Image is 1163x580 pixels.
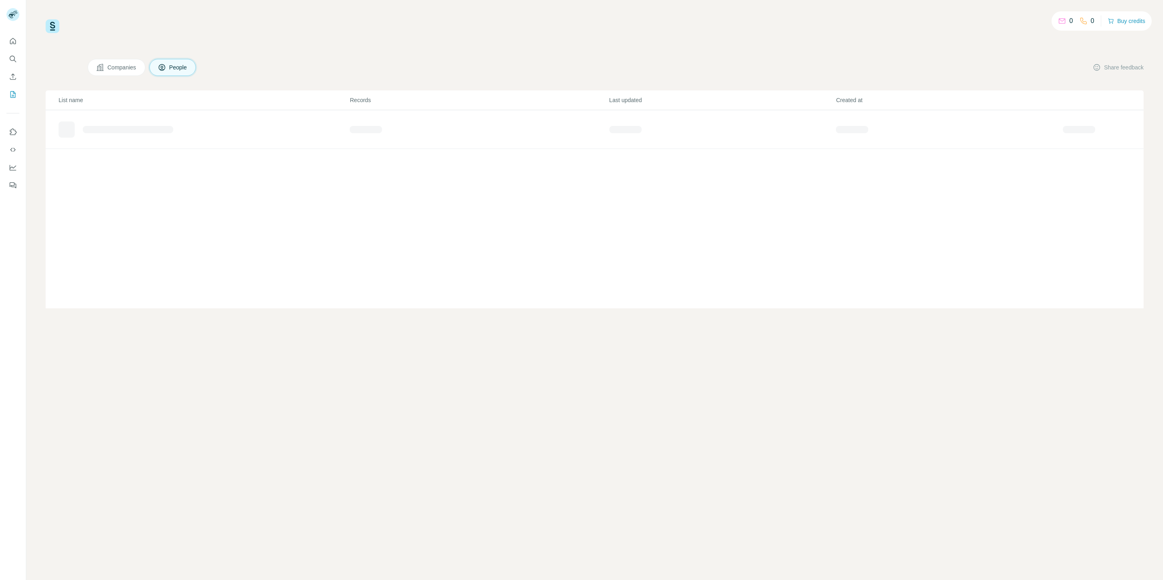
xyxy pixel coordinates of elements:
p: 0 [1091,16,1094,26]
button: Use Surfe on LinkedIn [6,125,19,139]
p: Records [350,96,608,104]
h4: My lists [46,61,78,74]
p: Created at [836,96,1062,104]
button: Use Surfe API [6,142,19,157]
button: Quick start [6,34,19,48]
span: People [169,63,188,71]
button: Share feedback [1093,63,1144,71]
img: Surfe Logo [46,19,59,33]
p: 0 [1069,16,1073,26]
button: Search [6,52,19,66]
button: My lists [6,87,19,102]
span: Companies [107,63,137,71]
p: List name [59,96,349,104]
button: Enrich CSV [6,69,19,84]
button: Dashboard [6,160,19,175]
button: Feedback [6,178,19,193]
button: Buy credits [1108,15,1145,27]
p: Last updated [609,96,836,104]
